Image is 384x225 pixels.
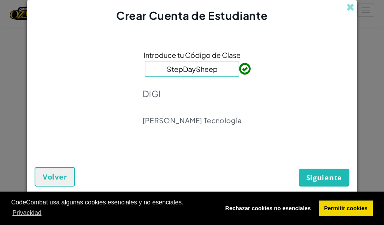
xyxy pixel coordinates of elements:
[35,167,75,187] button: Volver
[319,201,373,216] a: allow cookies
[220,201,316,216] a: deny cookies
[43,172,67,181] span: Volver
[299,169,349,187] button: Siguiente
[143,49,241,61] span: Introduce tu Código de Clase
[143,116,241,125] p: [PERSON_NAME] Tecnología
[11,198,214,219] span: CodeCombat usa algunas cookies esenciales y no esenciales.
[143,88,241,99] p: DIGI
[306,173,342,182] span: Siguiente
[11,207,43,219] a: learn more about cookies
[116,9,268,22] span: Crear Cuenta de Estudiante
